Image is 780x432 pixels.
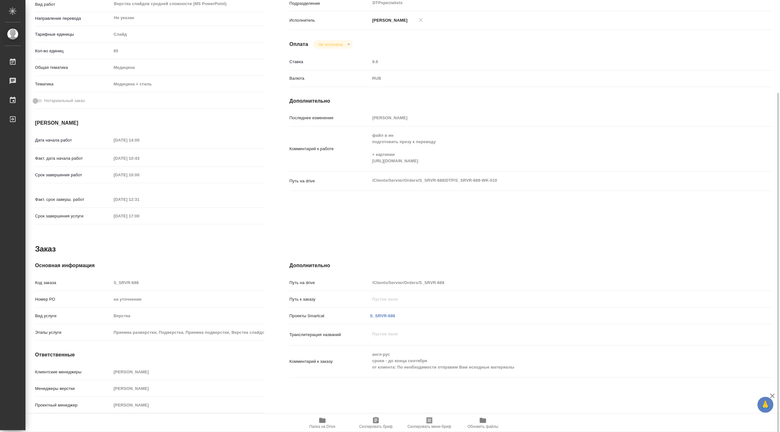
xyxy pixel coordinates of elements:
input: Пустое поле [370,57,733,66]
div: Медицина + стиль [112,79,264,90]
p: Путь на drive [290,280,370,286]
p: Факт. дата начала работ [35,155,112,162]
h4: Основная информация [35,262,264,269]
p: Клиентские менеджеры [35,369,112,375]
textarea: англ-рус сроки - до конца сентября от клиента: По необходимости отправим Вам исходные материалы [370,349,733,373]
p: Проекты Smartcat [290,313,370,319]
p: Срок завершения работ [35,172,112,178]
input: Пустое поле [370,278,733,287]
p: Исполнитель [290,17,370,24]
div: RUB [370,73,733,84]
h2: Заказ [35,244,56,254]
input: Пустое поле [112,328,264,337]
input: Пустое поле [112,278,264,287]
input: Пустое поле [112,46,264,55]
p: Направление перевода [35,15,112,22]
span: Папка на Drive [309,424,336,429]
button: 🙏 [758,397,774,413]
input: Пустое поле [112,170,167,179]
input: Пустое поле [112,400,264,410]
span: Скопировать бриф [359,424,393,429]
p: Дата начала работ [35,137,112,143]
input: Пустое поле [112,135,167,145]
p: Тематика [35,81,112,87]
input: Пустое поле [370,113,733,122]
input: Пустое поле [112,367,264,377]
p: Транслитерация названий [290,332,370,338]
h4: Ответственные [35,351,264,359]
p: [PERSON_NAME] [370,17,408,24]
p: Подразделение [290,0,370,7]
p: Комментарий к заказу [290,358,370,365]
input: Пустое поле [112,211,167,221]
input: Пустое поле [112,195,167,204]
button: Скопировать бриф [349,414,403,432]
p: Вид услуги [35,313,112,319]
div: Медицина [112,62,264,73]
p: Менеджеры верстки [35,385,112,392]
p: Ставка [290,59,370,65]
p: Тарифные единицы [35,31,112,38]
p: Факт. срок заверш. работ [35,196,112,203]
span: 🙏 [760,398,771,412]
p: Этапы услуги [35,329,112,336]
textarea: файл в ин подготовить презу к переводу + картинки [URL][DOMAIN_NAME] [370,130,733,166]
p: Валюта [290,75,370,82]
div: Слайд [112,29,264,40]
a: S_SRVR-688 [370,313,395,318]
input: Пустое поле [112,154,167,163]
input: Пустое поле [112,384,264,393]
input: Пустое поле [112,311,264,320]
span: Скопировать мини-бриф [408,424,451,429]
p: Вид работ [35,1,112,8]
p: Путь к заказу [290,296,370,303]
h4: Оплата [290,40,308,48]
p: Последнее изменение [290,115,370,121]
p: Номер РО [35,296,112,303]
button: Папка на Drive [296,414,349,432]
p: Код заказа [35,280,112,286]
p: Кол-во единиц [35,48,112,54]
h4: [PERSON_NAME] [35,119,264,127]
button: Обновить файлы [456,414,510,432]
p: Проектный менеджер [35,402,112,408]
p: Комментарий к работе [290,146,370,152]
p: Срок завершения услуги [35,213,112,219]
span: Обновить файлы [468,424,499,429]
h4: Дополнительно [290,262,773,269]
span: Нотариальный заказ [44,98,85,104]
h4: Дополнительно [290,97,773,105]
input: Пустое поле [112,295,264,304]
button: Не оплачена [316,42,345,47]
textarea: /Clients/Servier/Orders/S_SRVR-688/DTP/S_SRVR-688-WK-010 [370,175,733,186]
p: Общая тематика [35,64,112,71]
input: Пустое поле [370,295,733,304]
div: Не оплачена [313,40,352,49]
button: Скопировать мини-бриф [403,414,456,432]
p: Путь на drive [290,178,370,184]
